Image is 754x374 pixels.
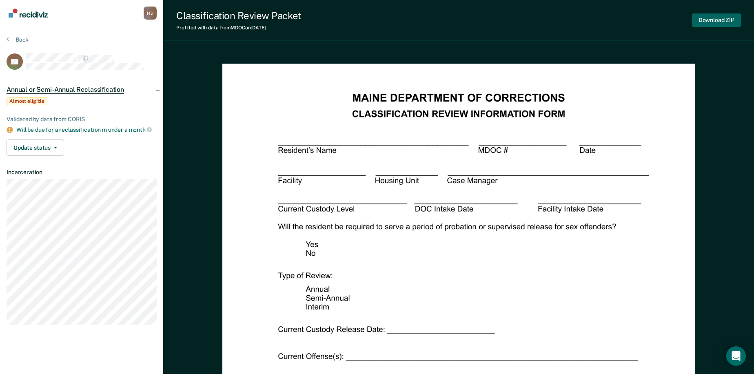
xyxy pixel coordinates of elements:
span: Annual or Semi-Annual Reclassification [7,86,124,94]
div: Will be due for a reclassification in under a month [16,126,157,133]
button: Profile dropdown button [144,7,157,20]
div: Open Intercom Messenger [726,346,746,366]
span: Almost eligible [7,97,47,105]
dt: Incarceration [7,169,157,176]
button: Download ZIP [692,13,741,27]
div: H D [144,7,157,20]
img: Recidiviz [9,9,48,18]
div: Validated by data from CORIS [7,116,157,123]
div: Classification Review Packet [176,10,301,22]
button: Back [7,36,29,43]
div: Prefilled with data from MDOC on [DATE] . [176,25,301,31]
button: Update status [7,139,64,156]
